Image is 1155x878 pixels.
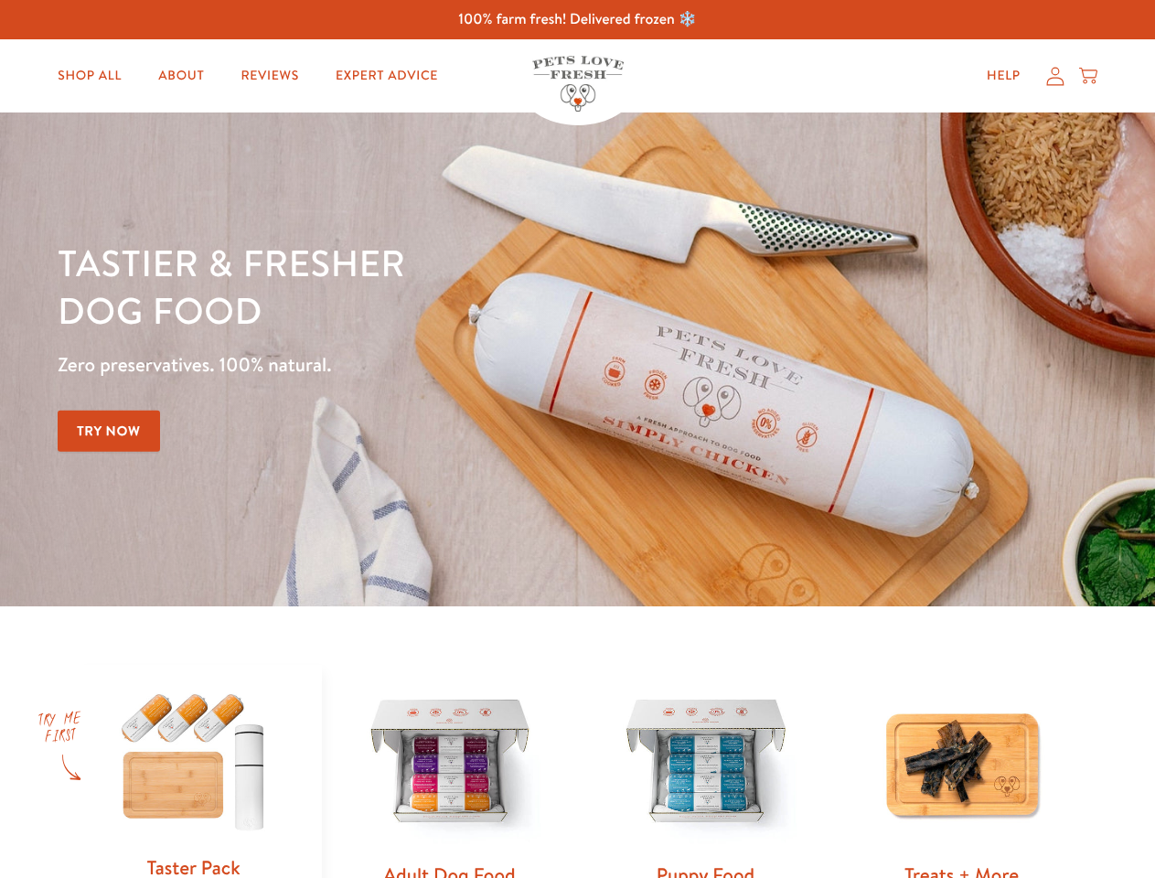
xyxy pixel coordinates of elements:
img: Pets Love Fresh [532,56,624,112]
a: About [144,58,219,94]
a: Try Now [58,411,160,452]
a: Expert Advice [321,58,453,94]
h1: Tastier & fresher dog food [58,239,751,334]
a: Help [972,58,1035,94]
a: Reviews [226,58,313,94]
p: Zero preservatives. 100% natural. [58,348,751,381]
a: Shop All [43,58,136,94]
